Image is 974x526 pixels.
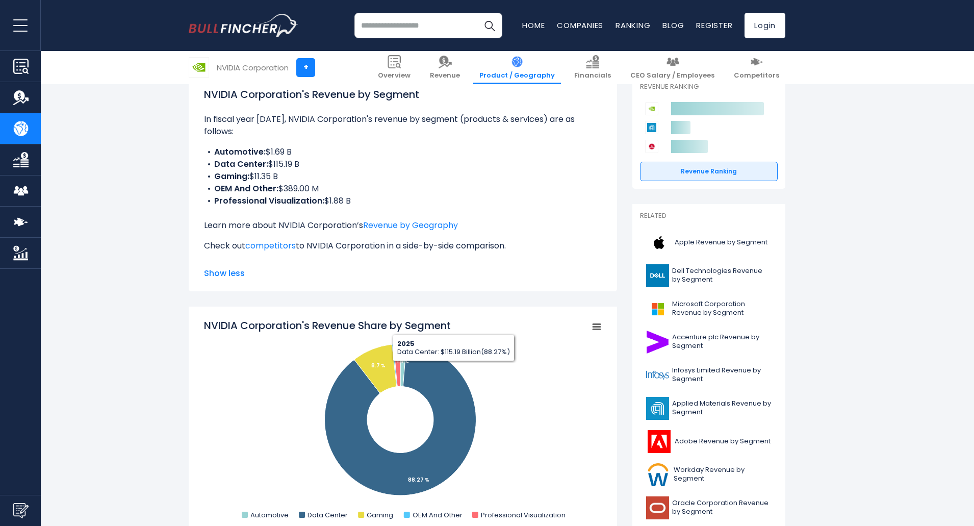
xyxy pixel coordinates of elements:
img: Broadcom competitors logo [645,140,658,153]
div: NVIDIA Corporation [217,62,289,73]
li: $1.88 B [204,195,602,207]
li: $115.19 B [204,158,602,170]
a: Revenue [424,51,466,84]
span: Product / Geography [479,71,555,80]
b: Data Center: [214,158,268,170]
button: Search [477,13,502,38]
span: Workday Revenue by Segment [674,466,772,483]
a: + [296,58,315,77]
a: Financials [568,51,617,84]
tspan: 88.27 % [408,476,429,484]
img: DELL logo [646,264,669,287]
a: Workday Revenue by Segment [640,461,778,489]
li: $1.69 B [204,146,602,158]
img: AAPL logo [646,231,672,254]
b: OEM And Other: [214,183,278,194]
b: Automotive: [214,146,266,158]
a: financial metrics [275,260,342,272]
a: Login [745,13,785,38]
a: Revenue by Geography [363,219,458,231]
a: Adobe Revenue by Segment [640,428,778,456]
p: Learn more about NVIDIA Corporation’s [204,219,602,232]
b: Gaming: [214,170,249,182]
img: WDAY logo [646,463,671,486]
a: Register [696,20,732,31]
a: Accenture plc Revenue by Segment [640,328,778,356]
a: Overview [372,51,417,84]
span: Infosys Limited Revenue by Segment [672,366,772,384]
img: MSFT logo [646,297,669,320]
p: Related [640,212,778,220]
text: Gaming [367,510,393,520]
li: $389.00 M [204,183,602,195]
img: ACN logo [646,331,669,354]
img: bullfincher logo [189,14,298,37]
span: Adobe Revenue by Segment [675,437,771,446]
p: Check out to NVIDIA Corporation in a side-by-side comparison. [204,240,602,252]
span: Competitors [734,71,779,80]
span: Financials [574,71,611,80]
a: CEO Salary / Employees [624,51,721,84]
tspan: NVIDIA Corporation's Revenue Share by Segment [204,318,451,333]
text: Automotive [250,510,289,520]
span: Accenture plc Revenue by Segment [672,333,772,350]
a: Ranking [616,20,650,31]
span: Revenue [430,71,460,80]
img: NVIDIA Corporation competitors logo [645,102,658,115]
tspan: 1.3 % [397,358,409,365]
p: Explore additional for NVIDIA Corporation. [204,260,602,272]
p: Revenue Ranking [640,83,778,91]
span: CEO Salary / Employees [630,71,714,80]
span: Microsoft Corporation Revenue by Segment [672,300,772,317]
img: AMAT logo [646,397,669,420]
a: Companies [557,20,603,31]
span: Apple Revenue by Segment [675,238,767,247]
span: Oracle Corporation Revenue by Segment [672,499,772,516]
a: Home [522,20,545,31]
img: ADBE logo [646,430,672,453]
a: competitors [245,240,296,252]
svg: NVIDIA Corporation's Revenue Share by Segment [204,318,602,522]
span: Applied Materials Revenue by Segment [672,399,772,417]
text: OEM And Other [413,510,463,520]
h1: NVIDIA Corporation's Revenue by Segment [204,87,602,102]
a: Infosys Limited Revenue by Segment [640,361,778,389]
img: ORCL logo [646,496,669,519]
a: Competitors [728,51,785,84]
img: NVDA logo [189,58,209,77]
li: $11.35 B [204,170,602,183]
img: Applied Materials competitors logo [645,121,658,134]
text: Data Center [307,510,348,520]
a: Product / Geography [473,51,561,84]
img: INFY logo [646,364,669,387]
a: Microsoft Corporation Revenue by Segment [640,295,778,323]
a: Go to homepage [189,14,298,37]
a: Applied Materials Revenue by Segment [640,394,778,422]
text: Professional Visualization [481,510,566,520]
b: Professional Visualization: [214,195,324,207]
a: Revenue Ranking [640,162,778,181]
a: Dell Technologies Revenue by Segment [640,262,778,290]
a: Oracle Corporation Revenue by Segment [640,494,778,522]
p: In fiscal year [DATE], NVIDIA Corporation's revenue by segment (products & services) are as follows: [204,113,602,138]
span: Dell Technologies Revenue by Segment [672,267,772,284]
a: Apple Revenue by Segment [640,229,778,257]
a: Blog [662,20,684,31]
tspan: 8.7 % [371,362,386,369]
span: Show less [204,267,602,280]
span: Overview [378,71,411,80]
